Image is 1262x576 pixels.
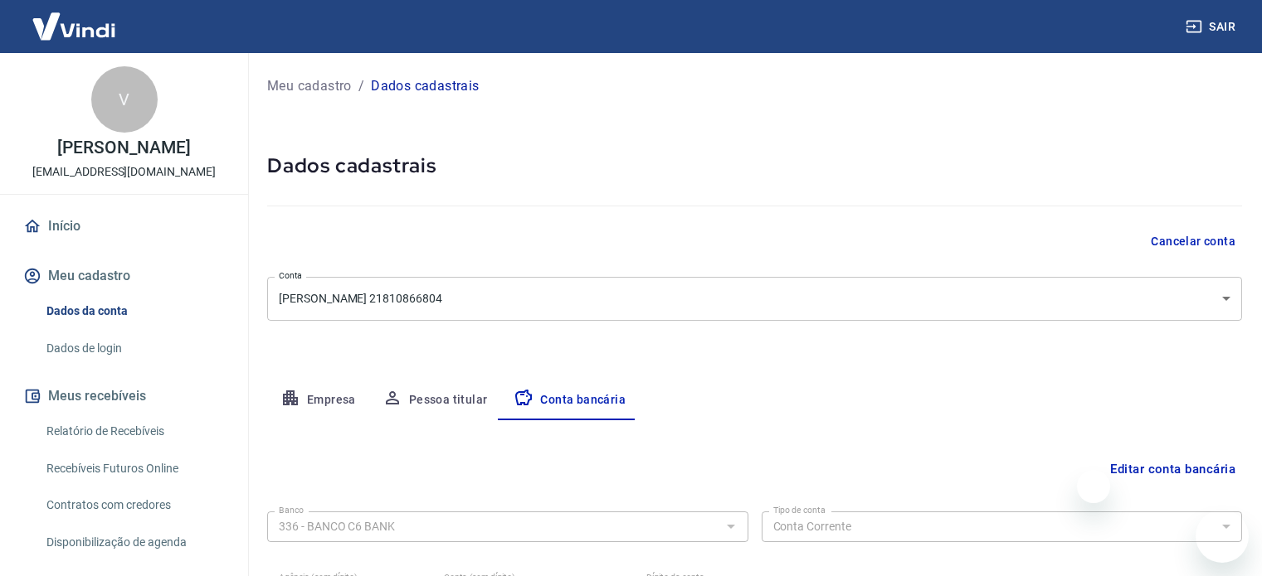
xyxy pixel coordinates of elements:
[40,525,228,559] a: Disponibilização de agenda
[91,66,158,133] div: V
[1077,470,1110,503] iframe: Fechar mensagem
[369,380,501,420] button: Pessoa titular
[40,414,228,448] a: Relatório de Recebíveis
[267,380,369,420] button: Empresa
[500,380,639,420] button: Conta bancária
[358,76,364,96] p: /
[40,452,228,486] a: Recebíveis Futuros Online
[1182,12,1242,42] button: Sair
[1144,226,1242,257] button: Cancelar conta
[267,152,1242,179] h5: Dados cadastrais
[1104,453,1242,485] button: Editar conta bancária
[279,504,304,516] label: Banco
[371,76,479,96] p: Dados cadastrais
[40,294,228,328] a: Dados da conta
[1196,510,1249,563] iframe: Botão para abrir a janela de mensagens
[32,163,216,181] p: [EMAIL_ADDRESS][DOMAIN_NAME]
[20,208,228,244] a: Início
[40,488,228,522] a: Contratos com credores
[267,277,1242,321] div: [PERSON_NAME] 21810866804
[773,504,826,516] label: Tipo de conta
[40,332,228,365] a: Dados de login
[20,258,228,294] button: Meu cadastro
[267,76,352,96] a: Meu cadastro
[57,139,190,157] p: [PERSON_NAME]
[279,269,302,282] label: Conta
[20,1,128,51] img: Vindi
[20,378,228,414] button: Meus recebíveis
